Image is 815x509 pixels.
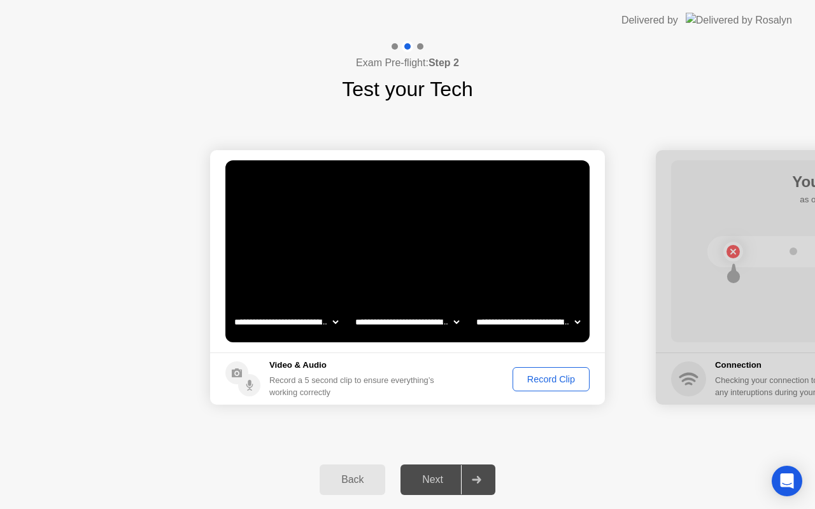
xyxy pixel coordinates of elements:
h1: Test your Tech [342,74,473,104]
h5: Video & Audio [269,359,439,372]
button: Record Clip [513,367,590,391]
div: Next [404,474,461,485]
div: Record Clip [517,374,585,384]
select: Available speakers [353,309,462,335]
div: Delivered by [621,13,678,28]
button: Back [320,464,385,495]
div: Record a 5 second clip to ensure everything’s working correctly [269,374,439,398]
select: Available microphones [474,309,583,335]
img: Delivered by Rosalyn [686,13,792,27]
select: Available cameras [232,309,341,335]
button: Next [400,464,495,495]
b: Step 2 [429,57,459,68]
h4: Exam Pre-flight: [356,55,459,71]
div: Back [323,474,381,485]
div: Open Intercom Messenger [772,466,802,496]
